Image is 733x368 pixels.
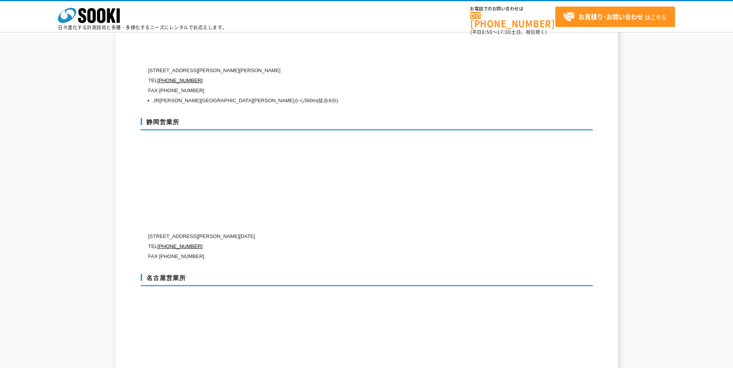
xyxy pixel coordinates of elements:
p: FAX [PHONE_NUMBER] [148,86,519,96]
span: お電話でのお問い合わせは [470,7,555,11]
a: [PHONE_NUMBER] [470,12,555,28]
p: [STREET_ADDRESS][PERSON_NAME][PERSON_NAME] [148,66,519,76]
p: TEL [148,241,519,252]
a: お見積り･お問い合わせはこちら [555,7,675,27]
strong: お見積り･お問い合わせ [578,12,643,21]
a: [PHONE_NUMBER] [157,243,202,249]
h3: 静岡営業所 [141,118,593,130]
span: はこちら [563,11,667,23]
span: 17:30 [497,29,511,35]
li: JR[PERSON_NAME][GEOGRAPHIC_DATA][PERSON_NAME]から560m(徒歩8分) [153,96,519,106]
span: (平日 ～ 土日、祝日除く) [470,29,547,35]
span: 8:50 [482,29,493,35]
p: 日々進化する計測技術と多種・多様化するニーズにレンタルでお応えします。 [58,25,227,30]
p: [STREET_ADDRESS][PERSON_NAME][DATE] [148,231,519,241]
p: TEL [148,76,519,86]
h3: 名古屋営業所 [141,274,593,286]
a: [PHONE_NUMBER] [157,78,202,83]
p: FAX [PHONE_NUMBER] [148,252,519,262]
